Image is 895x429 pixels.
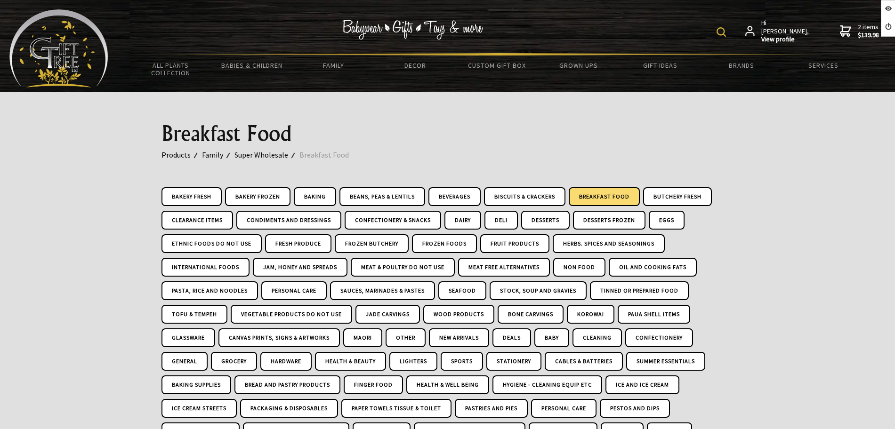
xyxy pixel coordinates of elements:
[573,211,645,230] a: Desserts Frozen
[260,352,312,371] a: Hardware
[386,328,426,347] a: Other
[161,258,250,277] a: International Foods
[455,399,528,418] a: Pastries And Pies
[701,56,782,75] a: Brands
[236,211,341,230] a: Condiments and Dressings
[456,56,538,75] a: Custom Gift Box
[9,9,108,87] img: Babyware - Gifts - Toys and more...
[498,305,564,324] a: Bone Carvings
[342,20,483,40] img: Babywear - Gifts - Toys & more
[161,352,208,371] a: General
[626,352,705,371] a: Summer Essentials
[438,281,486,300] a: Seafood
[412,234,477,253] a: Frozen Foods
[521,211,570,230] a: Desserts
[484,211,518,230] a: Deli
[161,122,734,145] h1: Breakfast Food
[545,352,623,371] a: Cables & Batteries
[619,56,701,75] a: Gift Ideas
[618,305,690,324] a: Paua Shell Items
[339,187,425,206] a: Beans, Peas & Lentils
[782,56,864,75] a: Services
[161,211,233,230] a: Clearance Items
[643,187,712,206] a: Butchery Fresh
[486,352,541,371] a: Stationery
[458,258,550,277] a: Meat Free Alternatives
[605,375,679,394] a: Ice And Ice Cream
[609,258,697,277] a: Oil and Cooking Fats
[344,375,403,394] a: Finger Food
[484,187,565,206] a: Biscuits & Crackers
[745,19,810,44] a: Hi [PERSON_NAME],View profile
[492,375,602,394] a: Hygiene - Cleaning Equip Etc
[265,234,331,253] a: Fresh Produce
[330,281,435,300] a: Sauces, Marinades & Pastes
[423,305,494,324] a: Wood Products
[444,211,481,230] a: Dairy
[534,328,569,347] a: Baby
[553,234,665,253] a: Herbs. Spices and Seasonings
[161,281,258,300] a: Pasta, Rice and Noodles
[218,328,340,347] a: Canvas Prints, Signs & Artworks
[840,19,879,44] a: 2 items$139.98
[600,399,670,418] a: Pestos And Dips
[240,399,338,418] a: Packaging & Disposables
[406,375,489,394] a: Health & Well Being
[492,328,531,347] a: Deals
[261,281,327,300] a: Personal Care
[538,56,619,75] a: Grown Ups
[343,328,382,347] a: Maori
[225,187,290,206] a: Bakery Frozen
[161,399,237,418] a: Ice Cream Streets
[761,35,810,44] strong: View profile
[858,23,879,40] span: 2 items
[572,328,622,347] a: Cleaning
[590,281,689,300] a: Tinned or Prepared Food
[161,149,202,161] a: Products
[315,352,386,371] a: Health & Beauty
[253,258,347,277] a: Jam, Honey and Spreads
[531,399,597,418] a: Personal Care
[341,399,452,418] a: Paper Towels Tissue & Toilet
[234,149,299,161] a: Super Wholesale
[161,375,231,394] a: Baking Supplies
[231,305,352,324] a: Vegetable Products DO NOT USE
[761,19,810,44] span: Hi [PERSON_NAME],
[161,187,222,206] a: Bakery Fresh
[553,258,605,277] a: Non Food
[130,56,211,83] a: All Plants Collection
[355,305,420,324] a: Jade Carvings
[161,234,262,253] a: Ethnic Foods DO NOT USE
[335,234,409,253] a: Frozen Butchery
[374,56,456,75] a: Decor
[161,305,227,324] a: Tofu & Tempeh
[428,187,481,206] a: Beverages
[161,328,215,347] a: Glassware
[569,187,640,206] a: Breakfast Food
[351,258,455,277] a: Meat & Poultry DO NOT USE
[429,328,489,347] a: New Arrivals
[567,305,614,324] a: Korowai
[202,149,234,161] a: Family
[858,31,879,40] strong: $139.98
[294,187,336,206] a: Baking
[441,352,483,371] a: Sports
[211,352,257,371] a: Grocery
[211,56,293,75] a: Babies & Children
[234,375,340,394] a: Bread And Pastry Products
[490,281,587,300] a: Stock, Soup and Gravies
[293,56,374,75] a: Family
[717,27,726,37] img: product search
[345,211,441,230] a: Confectionery & Snacks
[389,352,437,371] a: Lighters
[625,328,693,347] a: Confectionery
[480,234,549,253] a: Fruit Products
[299,149,360,161] a: Breakfast Food
[649,211,685,230] a: Eggs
